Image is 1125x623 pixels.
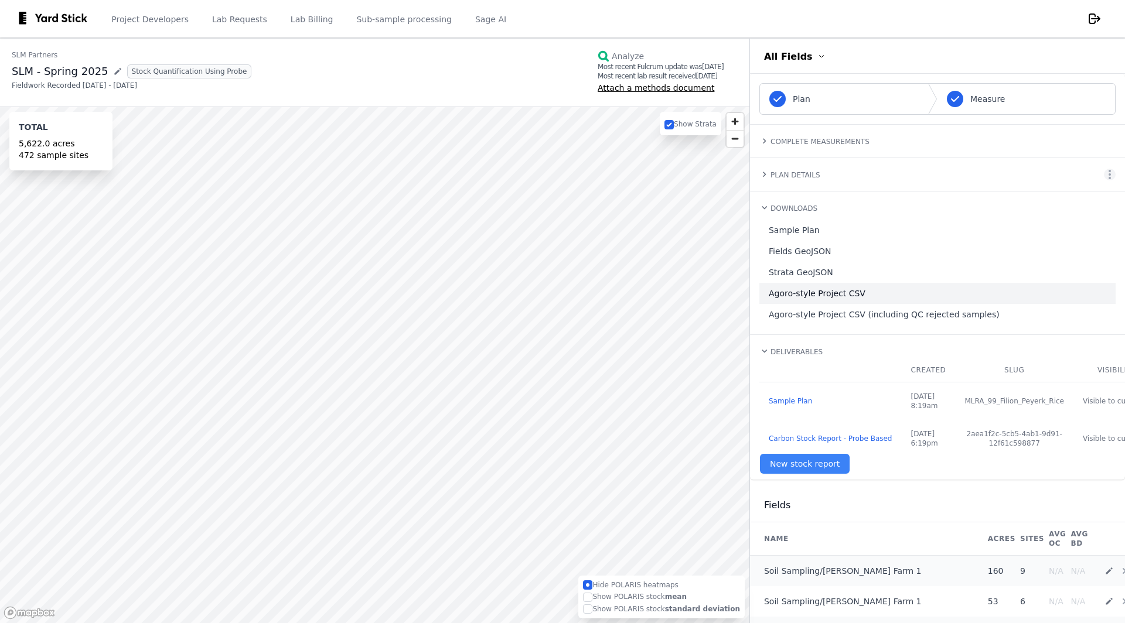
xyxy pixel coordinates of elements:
td: 9 [1018,556,1046,587]
a: SLM Partners [12,50,251,60]
th: Slug [955,358,1073,382]
time: July 3, 2025 at 2:46pm EDT [702,63,724,71]
td: 2aea1f2c-5cb5-4ab1-9d91-12f61c598877 [955,420,1073,457]
a: New stock report [760,454,850,474]
summary: Complete Measurements [759,134,1116,148]
a: Agoro-style Project CSV [759,283,1116,304]
a: Mapbox logo [4,606,55,619]
a: Sample Plan [759,220,1116,241]
div: 5,622.0 acres [19,138,103,149]
span: Attach a methods document [598,83,714,93]
input: Show POLARIS stockmean [583,593,592,602]
th: Created [901,358,955,382]
summary: Plan Details [759,167,1116,182]
th: Name [750,522,986,556]
div: Most recent Fulcrum update was [598,62,724,71]
div: N/A [1071,565,1087,577]
time: July 12, 2025 at 12:00am EDT [696,72,717,80]
div: Most recent lab result received [598,71,724,81]
a: Soil Sampling/[PERSON_NAME] Farm 1 [764,565,922,577]
summary: Downloads [759,201,1116,215]
input: Show POLARIS stockstandard deviation [583,604,592,614]
nav: Progress [759,83,1116,115]
div: N/A [1049,565,1066,577]
input: Hide POLARIS heatmaps [583,580,592,590]
a: Sample Plan [769,397,812,405]
input: Show Strata [664,120,674,129]
div: Fieldwork Recorded [DATE] - [DATE] [12,81,251,90]
summary: Deliverables [759,344,1116,358]
button: Zoom in [727,113,744,130]
label: Show POLARIS stock [583,592,740,602]
h3: Fields [764,498,790,512]
span: Zoom out [727,131,744,147]
span: Measure [970,93,1005,105]
span: Plan [793,93,810,105]
a: Soil Sampling/[PERSON_NAME] Farm 1 [764,595,922,607]
button: Zoom out [727,130,744,147]
div: SLM - Spring 2025 [12,64,251,78]
img: yardstick-logo-black-spacing-9a7e0c0e877e5437aacfee01d730c81d.svg [19,12,95,26]
th: Avg OC [1046,522,1068,556]
a: Analyze [598,50,724,62]
td: 160 [986,556,1018,587]
div: 472 sample sites [19,149,103,161]
div: Analyze [609,50,644,62]
a: Fields GeoJSON [759,241,1116,262]
time: August 6, 2025 at 6:19pm EDT [911,430,937,447]
strong: mean [665,593,687,601]
div: N/A [1049,595,1066,607]
a: Agoro-style Project CSV (including QC rejected samples) [759,304,1116,325]
td: MLRA_99_Filion_Peyerk_Rice [955,382,1073,420]
h4: Plan Details [771,171,820,179]
time: March 21, 2025 at 8:19am EDT [911,392,937,410]
span: Stock Quantification Using Probe [127,64,252,78]
th: Sites [1018,522,1046,556]
a: All Fields [762,46,830,66]
h4: Deliverables [771,348,823,356]
div: N/A [1071,595,1087,607]
label: Hide POLARIS heatmaps [583,580,740,590]
td: 53 [986,586,1018,617]
th: Avg BD [1068,522,1090,556]
a: Strata GeoJSON [759,262,1116,283]
th: Acres [986,522,1018,556]
a: Edit project name [113,67,122,76]
a: Carbon Stock Report - Probe Based [769,434,892,443]
label: Show Strata [664,120,717,128]
div: Total [19,121,103,138]
strong: standard deviation [665,605,740,613]
h4: Downloads [771,204,817,213]
td: 6 [1018,586,1046,617]
h4: Complete Measurements [771,138,870,146]
label: Show POLARIS stock [583,604,740,614]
